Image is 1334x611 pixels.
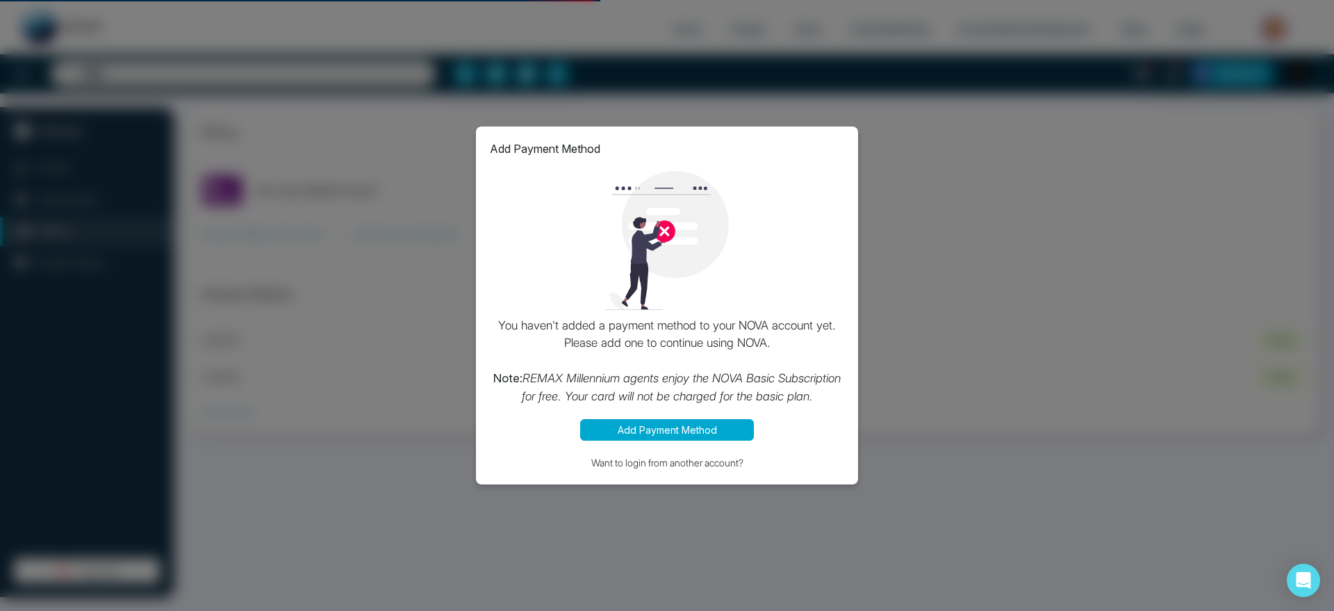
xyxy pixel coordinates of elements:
div: Open Intercom Messenger [1287,564,1320,597]
i: REMAX Millennium agents enjoy the NOVA Basic Subscription for free. Your card will not be charged... [522,371,841,403]
button: Add Payment Method [580,419,754,441]
img: loading [598,171,736,310]
p: You haven't added a payment method to your NOVA account yet. Please add one to continue using NOVA. [490,317,844,406]
button: Want to login from another account? [490,455,844,471]
strong: Note: [493,371,522,385]
p: Add Payment Method [490,140,600,157]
